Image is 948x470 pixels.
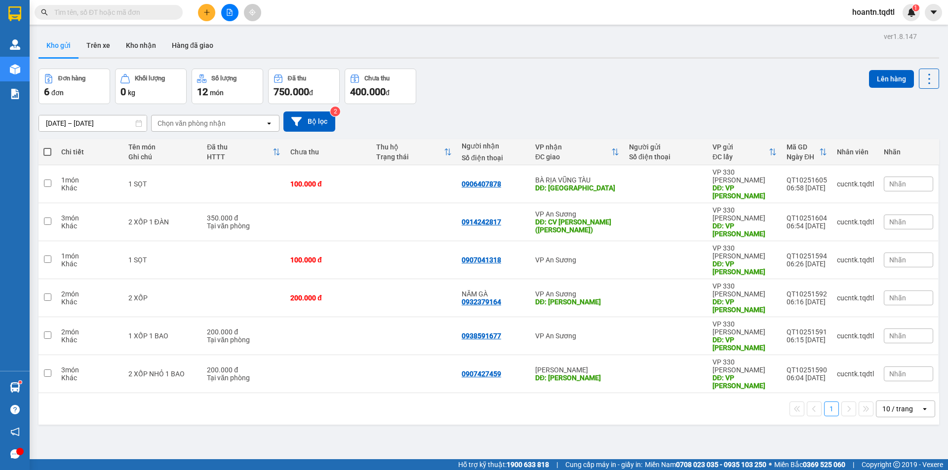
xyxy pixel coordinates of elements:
[712,320,777,336] div: VP 330 [PERSON_NAME]
[226,9,233,16] span: file-add
[61,298,118,306] div: Khác
[535,298,619,306] div: DĐ: LINH XUÂN
[462,332,501,340] div: 0938591677
[787,366,827,374] div: QT10251590
[787,298,827,306] div: 06:16 [DATE]
[535,143,611,151] div: VP nhận
[128,89,135,97] span: kg
[787,328,827,336] div: QT10251591
[290,180,366,188] div: 100.000 đ
[535,290,619,298] div: VP An Sương
[283,111,335,132] button: Bộ lọc
[128,218,197,226] div: 2 XỐP 1 ĐÀN
[128,294,197,302] div: 2 XỐP
[535,366,619,374] div: [PERSON_NAME]
[837,218,874,226] div: cucntk.tqdtl
[787,252,827,260] div: QT10251594
[712,358,777,374] div: VP 330 [PERSON_NAME]
[61,260,118,268] div: Khác
[128,332,197,340] div: 1 XỐP 1 BAO
[198,4,215,21] button: plus
[462,298,501,306] div: 0932379164
[211,75,237,82] div: Số lượng
[889,294,906,302] span: Nhãn
[376,153,444,161] div: Trạng thái
[128,370,197,378] div: 2 XỐP NHỎ 1 BAO
[376,143,444,151] div: Thu hộ
[787,374,827,382] div: 06:04 [DATE]
[712,244,777,260] div: VP 330 [PERSON_NAME]
[889,332,906,340] span: Nhãn
[350,86,386,98] span: 400.000
[61,328,118,336] div: 2 món
[371,139,457,165] th: Toggle SortBy
[787,176,827,184] div: QT10251605
[712,260,777,276] div: DĐ: VP LONG HƯNG
[837,180,874,188] div: cucntk.tqdtl
[10,427,20,436] span: notification
[207,143,273,151] div: Đã thu
[535,218,619,234] div: DĐ: CV LINH XUÂN(TOM)
[507,461,549,469] strong: 1900 633 818
[462,154,525,162] div: Số điện thoại
[787,184,827,192] div: 06:58 [DATE]
[556,459,558,470] span: |
[290,148,366,156] div: Chưa thu
[462,142,525,150] div: Người nhận
[535,153,611,161] div: ĐC giao
[837,148,874,156] div: Nhân viên
[221,4,238,21] button: file-add
[10,89,20,99] img: solution-icon
[128,143,197,151] div: Tên món
[912,4,919,11] sup: 1
[207,374,280,382] div: Tại văn phòng
[364,75,390,82] div: Chưa thu
[629,153,703,161] div: Số điện thoại
[535,176,619,184] div: BÀ RỊA VŨNG TÀU
[629,143,703,151] div: Người gửi
[54,7,171,18] input: Tìm tên, số ĐT hoặc mã đơn
[128,256,197,264] div: 1 SỌT
[164,34,221,57] button: Hàng đã giao
[712,222,777,238] div: DĐ: VP LONG HƯNG
[386,89,390,97] span: đ
[58,75,85,82] div: Đơn hàng
[192,69,263,104] button: Số lượng12món
[120,86,126,98] span: 0
[265,119,273,127] svg: open
[769,463,772,467] span: ⚪️
[61,336,118,344] div: Khác
[929,8,938,17] span: caret-down
[268,69,340,104] button: Đã thu750.000đ
[10,382,20,393] img: warehouse-icon
[925,4,942,21] button: caret-down
[530,139,624,165] th: Toggle SortBy
[708,139,782,165] th: Toggle SortBy
[158,118,226,128] div: Chọn văn phòng nhận
[290,256,366,264] div: 100.000 đ
[889,218,906,226] span: Nhãn
[8,6,21,21] img: logo-vxr
[712,206,777,222] div: VP 330 [PERSON_NAME]
[921,405,929,413] svg: open
[884,31,917,42] div: ver 1.8.147
[61,222,118,230] div: Khác
[712,168,777,184] div: VP 330 [PERSON_NAME]
[787,290,827,298] div: QT10251592
[889,256,906,264] span: Nhãn
[712,282,777,298] div: VP 330 [PERSON_NAME]
[330,107,340,116] sup: 2
[462,218,501,226] div: 0914242817
[869,70,914,88] button: Lên hàng
[462,370,501,378] div: 0907427459
[565,459,642,470] span: Cung cấp máy in - giấy in:
[61,290,118,298] div: 2 món
[884,148,933,156] div: Nhãn
[115,69,187,104] button: Khối lượng0kg
[61,252,118,260] div: 1 món
[837,332,874,340] div: cucntk.tqdtl
[535,256,619,264] div: VP An Sương
[837,256,874,264] div: cucntk.tqdtl
[39,115,147,131] input: Select a date range.
[290,294,366,302] div: 200.000 đ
